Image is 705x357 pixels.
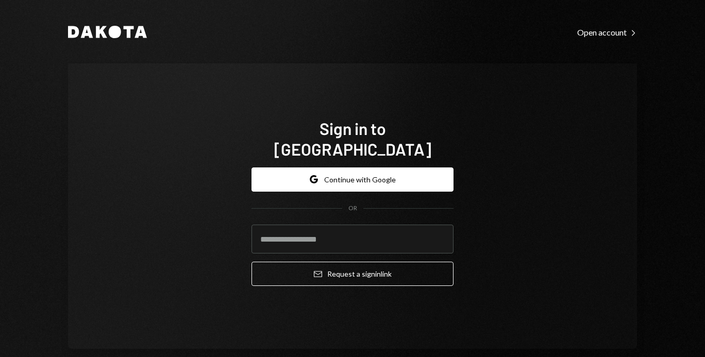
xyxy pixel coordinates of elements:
h1: Sign in to [GEOGRAPHIC_DATA] [251,118,454,159]
a: Open account [577,26,637,38]
button: Request a signinlink [251,262,454,286]
div: Open account [577,27,637,38]
div: OR [348,204,357,213]
button: Continue with Google [251,167,454,192]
